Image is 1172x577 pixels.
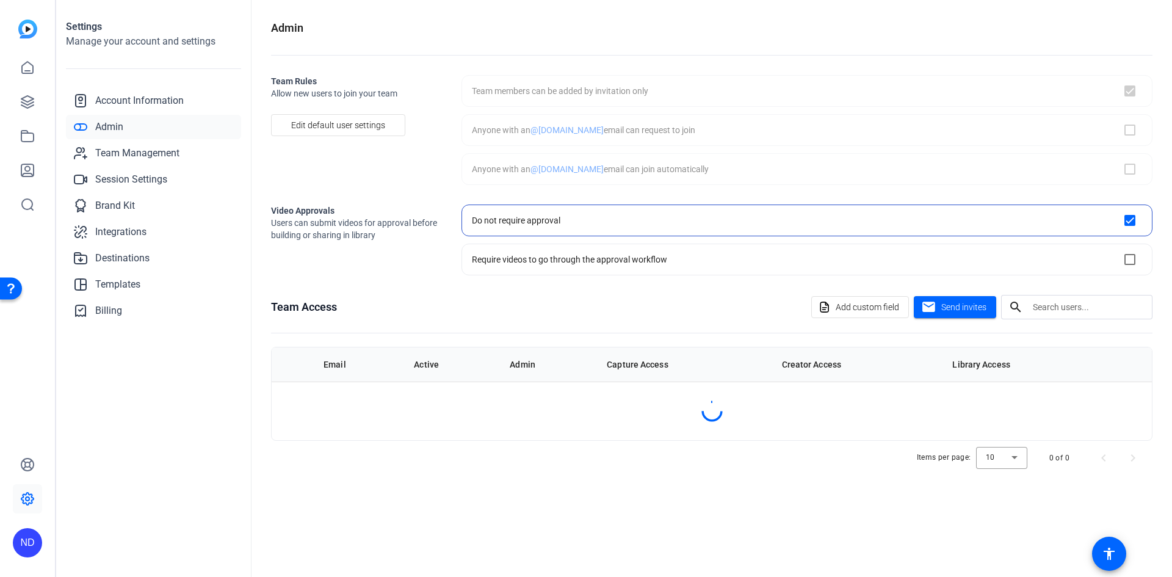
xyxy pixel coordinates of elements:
div: Do not require approval [472,214,560,227]
span: Allow new users to join your team [271,87,442,100]
mat-icon: search [1001,300,1030,314]
div: Items per page: [917,451,971,463]
div: Require videos to go through the approval workflow [472,253,667,266]
a: Team Management [66,141,241,165]
h2: Video Approvals [271,205,442,217]
span: Brand Kit [95,198,135,213]
input: Search users... [1033,300,1143,314]
h1: Settings [66,20,241,34]
span: Destinations [95,251,150,266]
mat-icon: mail [921,300,936,315]
th: Email [314,347,404,382]
span: @[DOMAIN_NAME] [530,164,604,174]
span: Integrations [95,225,146,239]
span: Templates [95,277,140,292]
h1: Team Access [271,299,337,316]
th: Library Access [942,347,1109,382]
button: Add custom field [811,296,909,318]
th: Capture Access [597,347,772,382]
span: Account Information [95,93,184,108]
a: Templates [66,272,241,297]
th: Creator Access [772,347,943,382]
span: Users can submit videos for approval before building or sharing in library [271,217,442,241]
a: Destinations [66,246,241,270]
button: Edit default user settings [271,114,405,136]
div: 0 of 0 [1049,452,1069,464]
h1: Admin [271,20,303,37]
h2: Manage your account and settings [66,34,241,49]
span: Add custom field [836,296,899,319]
span: Send invites [941,301,986,314]
img: blue-gradient.svg [18,20,37,38]
span: Billing [95,303,122,318]
th: Active [404,347,500,382]
a: Session Settings [66,167,241,192]
span: Team Management [95,146,179,161]
a: Integrations [66,220,241,244]
span: @[DOMAIN_NAME] [530,125,604,135]
a: Billing [66,299,241,323]
span: Admin [95,120,123,134]
div: ND [13,528,42,557]
span: Session Settings [95,172,167,187]
mat-icon: accessibility [1102,546,1116,561]
a: Admin [66,115,241,139]
div: Anyone with an email can join automatically [472,163,709,175]
a: Account Information [66,89,241,113]
button: Previous page [1089,443,1118,473]
span: Edit default user settings [291,114,385,137]
button: Next page [1118,443,1148,473]
a: Brand Kit [66,194,241,218]
h2: Team Rules [271,75,442,87]
div: Anyone with an email can request to join [472,124,695,136]
button: Send invites [914,296,996,318]
div: Team members can be added by invitation only [472,85,648,97]
th: Admin [500,347,597,382]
